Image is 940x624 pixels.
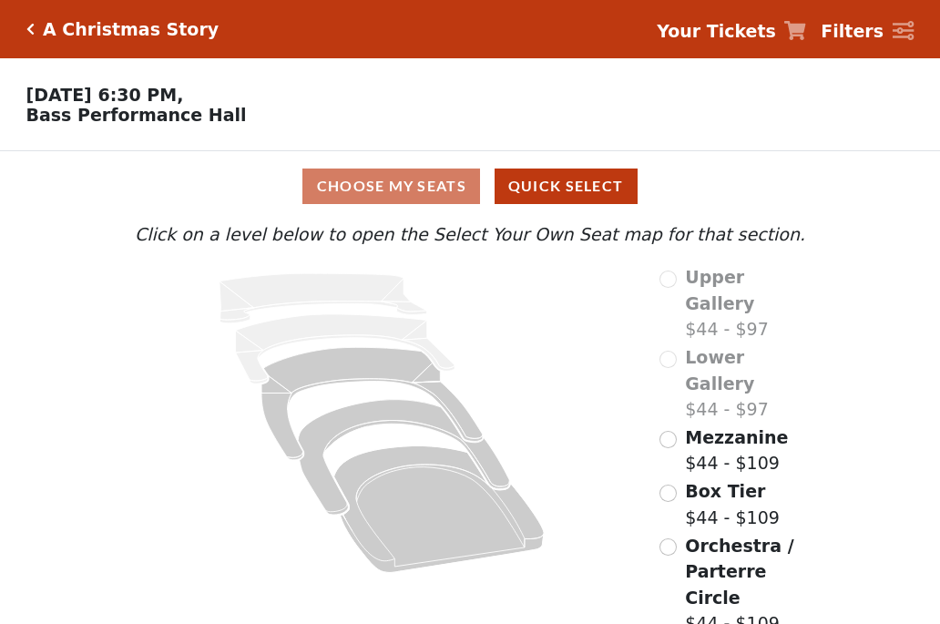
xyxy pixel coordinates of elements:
strong: Filters [821,21,884,41]
label: $44 - $109 [685,478,780,530]
path: Mezzanine - Seats Available: 247 [261,347,483,459]
path: Lower Gallery - Seats Available: 0 [236,314,455,384]
a: Filters [821,18,914,45]
p: Click on a level below to open the Select Your Own Seat map for that section. [130,221,810,248]
path: Upper Gallery - Seats Available: 0 [220,273,427,323]
span: Box Tier [685,481,765,501]
label: $44 - $109 [685,425,788,476]
span: Upper Gallery [685,267,754,313]
a: Click here to go back to filters [26,23,35,36]
path: Orchestra / Parterre Circle - Seats Available: 199 [334,446,545,573]
h5: A Christmas Story [43,19,219,40]
label: $44 - $97 [685,344,810,423]
span: Mezzanine [685,427,788,447]
a: Your Tickets [657,18,806,45]
path: Box Tier - Seats Available: 32 [298,400,509,515]
strong: Your Tickets [657,21,776,41]
span: Orchestra / Parterre Circle [685,536,793,608]
button: Quick Select [495,169,638,204]
span: Lower Gallery [685,347,754,394]
label: $44 - $97 [685,264,810,343]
